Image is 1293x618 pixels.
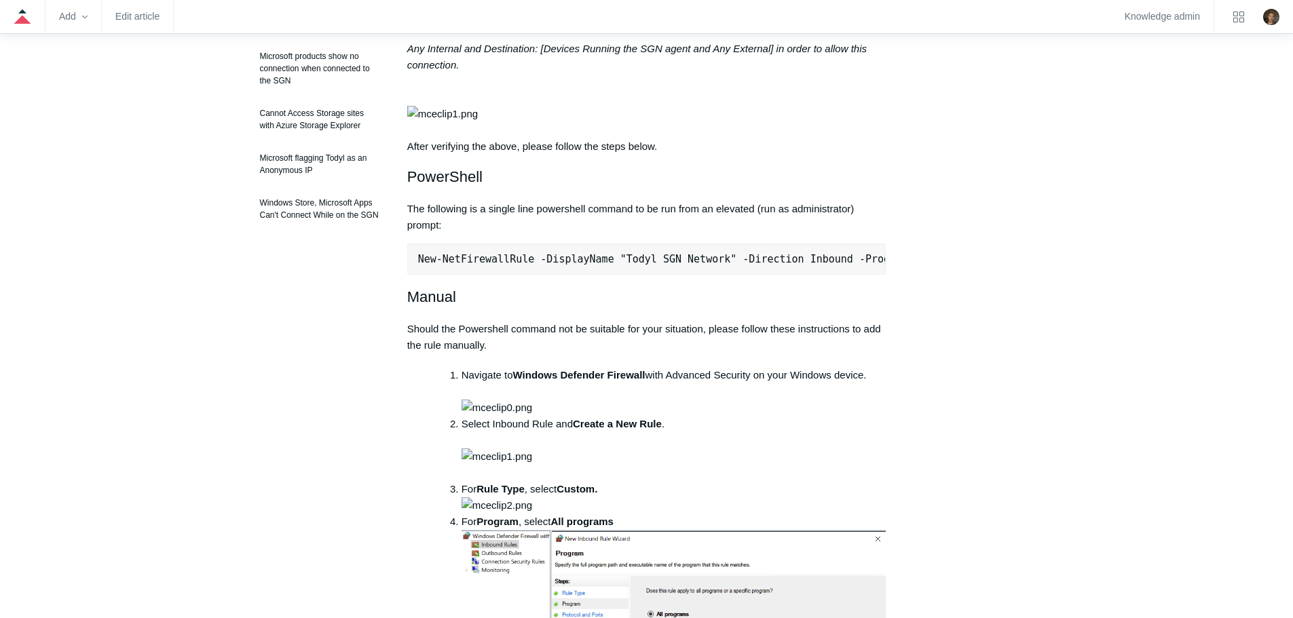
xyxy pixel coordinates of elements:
strong: All programs [550,516,614,527]
img: mceclip0.png [462,400,532,416]
zd-hc-trigger: Add [59,13,88,20]
a: Microsoft flagging Todyl as an Anonymous IP [253,145,387,183]
li: Select Inbound Rule and . [462,416,886,481]
strong: Custom. [557,483,597,495]
strong: Create a New Rule [573,418,662,429]
pre: New-NetFirewallRule -DisplayName "Todyl SGN Network" -Direction Inbound -Program Any -LocalAddres... [407,244,886,275]
p: Should the Powershell command not be suitable for your situation, please follow these instruction... [407,321,886,353]
a: Windows Store, Microsoft Apps Can't Connect While on the SGN [253,190,387,228]
a: Knowledge admin [1125,13,1200,20]
img: mceclip1.png [407,106,478,122]
img: mceclip1.png [462,448,532,465]
img: mceclip2.png [462,497,532,514]
zd-hc-trigger: Click your profile icon to open the profile menu [1263,9,1279,25]
strong: Rule Type [476,483,525,495]
li: Navigate to with Advanced Security on your Windows device. [462,367,886,416]
p: After verifying the above, please follow the steps below. [407,41,886,155]
em: Any Internal and Destination: [Devices Running the SGN agent and Any External] in order to allow ... [407,43,867,71]
p: The following is a single line powershell command to be run from an elevated (run as administrato... [407,201,886,233]
a: Cannot Access Storage sites with Azure Storage Explorer [253,100,387,138]
a: Edit article [115,13,160,20]
h2: Manual [407,285,886,309]
a: Microsoft products show no connection when connected to the SGN [253,43,387,94]
strong: Windows Defender Firewall [513,369,645,381]
li: For , select [462,481,886,514]
strong: Program [476,516,519,527]
img: user avatar [1263,9,1279,25]
h2: PowerShell [407,165,886,189]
